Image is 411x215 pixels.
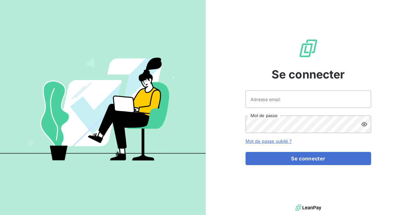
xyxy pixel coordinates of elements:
[246,90,371,108] input: placeholder
[246,138,292,144] a: Mot de passe oublié ?
[272,66,345,83] span: Se connecter
[246,152,371,165] button: Se connecter
[298,38,318,58] img: Logo LeanPay
[295,203,321,212] img: logo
